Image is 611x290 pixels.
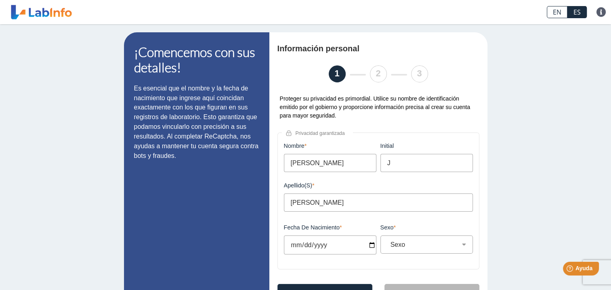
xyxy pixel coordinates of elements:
[277,44,434,53] h4: Información personal
[284,182,473,189] label: Apellido(s)
[539,258,602,281] iframe: Help widget launcher
[370,65,387,82] li: 2
[284,143,376,149] label: Nombre
[567,6,587,18] a: ES
[134,84,259,161] p: Es esencial que el nombre y la fecha de nacimiento que ingrese aquí coincidan exactamente con los...
[380,224,473,231] label: Sexo
[547,6,567,18] a: EN
[329,65,346,82] li: 1
[411,65,428,82] li: 3
[277,95,479,120] div: Proteger su privacidad es primordial. Utilice su nombre de identificación emitido por el gobierno...
[380,154,473,172] input: initial
[134,44,259,76] h1: ¡Comencemos con sus detalles!
[292,130,353,136] span: Privacidad garantizada
[284,193,473,212] input: Apellido(s)
[284,154,376,172] input: Nombre
[284,224,376,231] label: Fecha de Nacimiento
[286,130,292,136] img: lock.png
[284,235,376,254] input: MM/DD/YYYY
[380,143,473,149] label: initial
